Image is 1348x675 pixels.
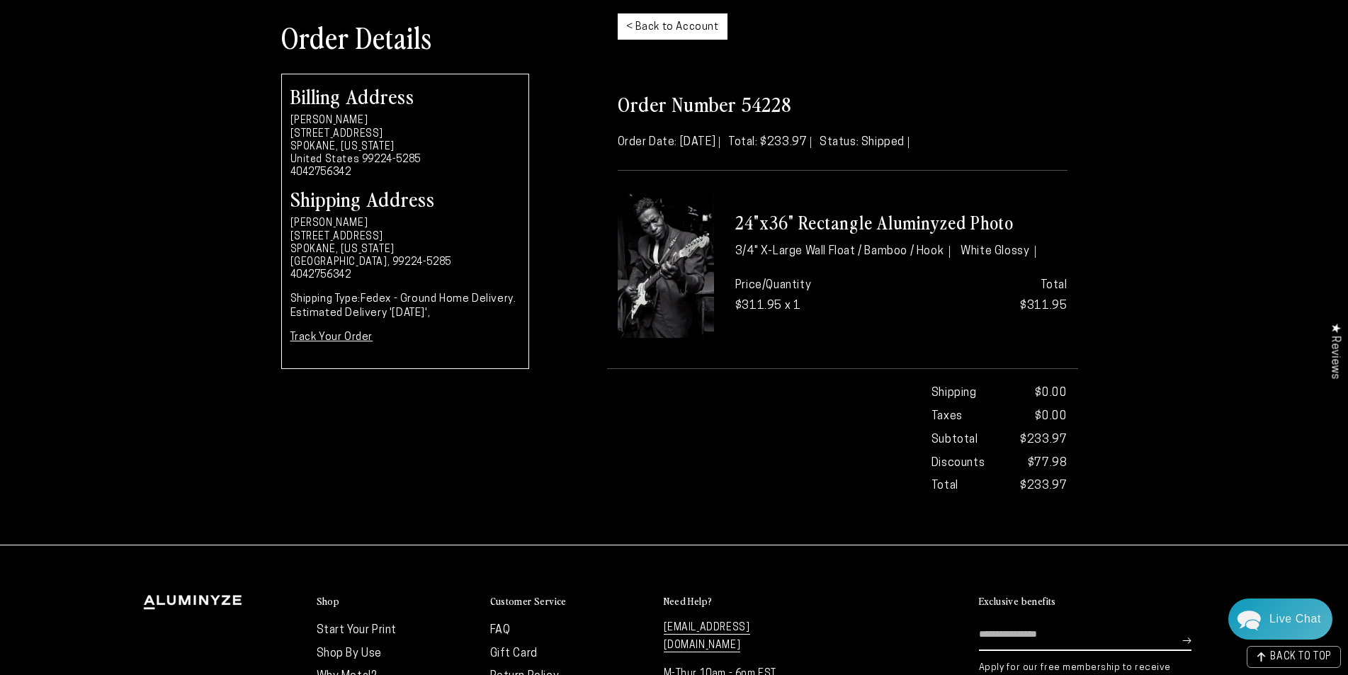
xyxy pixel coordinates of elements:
[290,231,520,244] li: [STREET_ADDRESS]
[317,595,340,608] h2: Shop
[912,276,1067,317] p: $311.95
[1269,599,1321,640] div: Contact Us Directly
[1041,280,1067,291] strong: Total
[1321,312,1348,390] div: Click to open Judge.me floating reviews tab
[490,595,650,608] summary: Customer Service
[290,154,520,166] li: United States 99224-5285
[1035,383,1067,404] span: $0.00
[490,648,538,659] a: Gift Card
[290,294,361,305] strong: Shipping Type:
[290,86,520,106] h2: Billing Address
[979,595,1056,608] h2: Exclusive benefits
[1035,407,1067,427] span: $0.00
[735,276,890,317] p: Price/Quantity $311.95 x 1
[961,246,1036,259] li: White Glossy
[664,595,823,608] summary: Need Help?
[290,218,368,229] strong: [PERSON_NAME]
[290,269,520,282] li: 4042756342
[490,595,567,608] h2: Customer Service
[281,18,596,55] h1: Order Details
[735,211,1067,234] h3: 24"x36" Rectangle Aluminyzed Photo
[290,293,520,320] p: Fedex - Ground Home Delivery. Estimated Delivery '[DATE]',
[290,244,520,256] li: SPOKANE, [US_STATE]
[317,625,397,636] a: Start Your Print
[618,91,1067,116] h2: Order Number 54228
[664,595,713,608] h2: Need Help?
[1028,453,1067,474] span: $77.98
[290,188,520,208] h2: Shipping Address
[618,13,727,40] a: < Back to Account
[317,595,476,608] summary: Shop
[290,141,520,154] li: SPOKANE, [US_STATE]
[290,128,520,141] li: [STREET_ADDRESS]
[664,623,750,652] a: [EMAIL_ADDRESS][DOMAIN_NAME]
[618,193,714,338] img: 24"x36" Rectangle White Glossy Aluminyzed Photo - 3/4" X-Large Wall Float / Hook
[1182,619,1191,662] button: Subscribe
[490,625,511,636] a: FAQ
[931,383,977,404] strong: Shipping
[1020,476,1067,497] strong: $233.97
[290,166,520,179] li: 4042756342
[979,595,1206,608] summary: Exclusive benefits
[290,115,368,126] strong: [PERSON_NAME]
[931,453,985,474] strong: Discounts
[820,137,909,148] span: Status: Shipped
[290,332,373,343] a: Track Your Order
[931,407,963,427] strong: Taxes
[735,246,950,259] li: 3/4" X-Large Wall Float / Bamboo / Hook
[931,476,958,497] strong: Total
[1020,430,1067,450] span: $233.97
[1228,599,1332,640] div: Chat widget toggle
[317,648,383,659] a: Shop By Use
[290,256,520,269] li: [GEOGRAPHIC_DATA], 99224-5285
[618,137,720,148] span: Order Date: [DATE]
[728,137,811,148] span: Total: $233.97
[931,430,978,450] strong: Subtotal
[1270,652,1332,662] span: BACK TO TOP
